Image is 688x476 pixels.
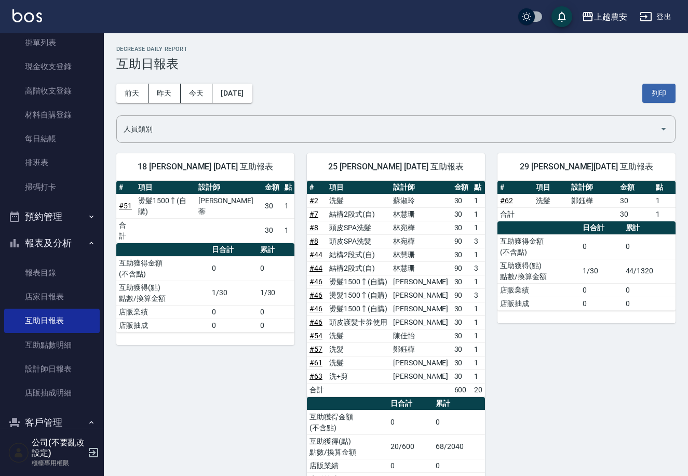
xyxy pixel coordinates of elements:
td: 結構2段式(自) [327,261,390,275]
td: 店販業績 [116,305,209,319]
th: 累計 [623,221,676,235]
td: [PERSON_NAME] [390,315,451,329]
td: 互助獲得(點) 點數/換算金額 [116,281,209,305]
th: 項目 [327,181,390,194]
td: 68/2040 [433,434,485,459]
td: 洗+剪 [327,369,390,383]
a: #8 [309,223,318,232]
td: 1 [471,315,485,329]
td: 合計 [116,218,136,243]
th: 日合計 [209,243,258,257]
td: 頭皮SPA洗髮 [327,234,390,248]
td: 0 [580,283,623,297]
a: 材料自購登錄 [4,103,100,127]
td: 燙髮1500↑(自購) [136,194,195,218]
td: 1 [471,329,485,342]
td: 90 [452,288,471,302]
td: 1 [282,194,294,218]
input: 人員名稱 [121,120,655,138]
th: 設計師 [196,181,262,194]
a: #2 [309,196,318,205]
td: 林慧珊 [390,261,451,275]
th: # [307,181,327,194]
a: #7 [309,210,318,218]
td: 1 [471,275,485,288]
td: 20 [471,383,485,396]
td: 1 [471,302,485,315]
td: 0 [388,410,433,434]
td: 30 [262,194,282,218]
td: 頭皮SPA洗髮 [327,221,390,234]
td: [PERSON_NAME] [390,356,451,369]
a: #44 [309,264,322,272]
a: 高階收支登錄 [4,79,100,103]
td: 互助獲得金額 (不含點) [307,410,388,434]
td: 30 [452,329,471,342]
a: 現金收支登錄 [4,55,100,78]
td: 30 [452,275,471,288]
td: 30 [452,302,471,315]
td: 鄭鈺樺 [569,194,617,207]
table: a dense table [497,181,676,221]
td: 合計 [307,383,327,396]
td: 0 [623,283,676,297]
button: 上越農安 [577,6,631,28]
a: #46 [309,277,322,286]
td: 0 [209,256,258,281]
td: 0 [623,297,676,310]
a: 報表目錄 [4,261,100,285]
th: 累計 [433,397,485,411]
th: 日合計 [580,221,623,235]
td: 0 [580,234,623,259]
th: 點 [653,181,676,194]
button: 預約管理 [4,203,100,230]
table: a dense table [307,181,485,397]
th: 日合計 [388,397,433,411]
th: 項目 [136,181,195,194]
td: 洗髮 [533,194,569,207]
td: 0 [209,305,258,319]
span: 25 [PERSON_NAME] [DATE] 互助報表 [319,162,473,172]
p: 櫃檯專用權限 [32,458,85,468]
th: 設計師 [390,181,451,194]
button: 前天 [116,84,149,103]
a: #62 [500,196,513,205]
td: 3 [471,234,485,248]
td: 店販抽成 [116,319,209,332]
table: a dense table [116,243,294,333]
a: #63 [309,372,322,380]
td: 互助獲得(點) 點數/換算金額 [497,259,580,283]
td: 30 [452,369,471,383]
a: #44 [309,250,322,259]
td: 30 [617,194,653,207]
td: 1 [471,207,485,221]
th: 點 [282,181,294,194]
td: 互助獲得金額 (不含點) [116,256,209,281]
a: #57 [309,345,322,353]
td: 合計 [497,207,533,221]
th: # [497,181,533,194]
a: 排班表 [4,151,100,175]
td: 0 [580,297,623,310]
td: 1 [282,218,294,243]
div: 上越農安 [594,10,627,23]
td: 20/600 [388,434,433,459]
td: 1 [471,248,485,261]
button: 報表及分析 [4,230,100,257]
td: 頭皮護髮卡券使用 [327,315,390,329]
a: 店販抽成明細 [4,381,100,405]
img: Person [8,442,29,463]
button: 客戶管理 [4,409,100,436]
td: 30 [452,315,471,329]
td: 0 [433,459,485,472]
td: 陳佳怡 [390,329,451,342]
button: 昨天 [149,84,181,103]
td: 洗髮 [327,329,390,342]
td: 30 [452,356,471,369]
td: [PERSON_NAME]蒂 [196,194,262,218]
td: 洗髮 [327,194,390,207]
th: # [116,181,136,194]
th: 金額 [617,181,653,194]
a: 掛單列表 [4,31,100,55]
td: 30 [262,218,282,243]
